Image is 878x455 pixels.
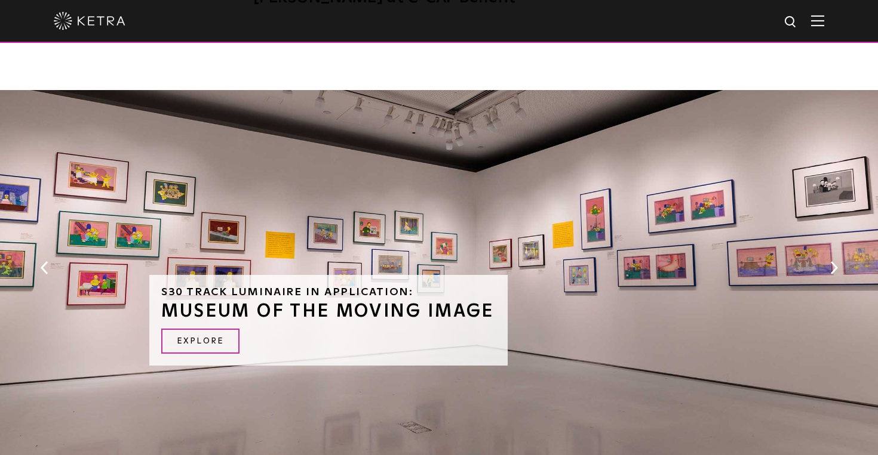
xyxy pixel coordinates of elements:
img: search icon [784,15,799,30]
h3: MUSEUM OF THE MOVING IMAGE [161,302,496,320]
img: Hamburger%20Nav.svg [811,15,824,26]
h6: S30 Track Luminaire in Application: [161,287,496,298]
button: Previous [38,260,50,276]
a: Explore [161,329,240,354]
button: Next [828,260,840,276]
img: ketra-logo-2019-white [54,12,125,30]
